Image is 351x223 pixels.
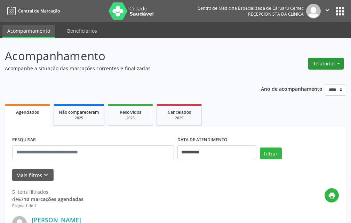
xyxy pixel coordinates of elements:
[5,65,244,72] p: Acompanhe a situação das marcações correntes e finalizadas
[18,196,83,202] strong: 5710 marcações agendadas
[59,116,99,121] div: 2025
[334,5,346,17] button: apps
[113,116,148,121] div: 2025
[325,188,339,202] button: print
[12,188,83,196] div: 5 itens filtrados
[16,109,39,115] span: Agendados
[162,116,197,121] div: 2025
[328,192,336,199] i: print
[260,148,282,159] button: Filtrar
[12,169,54,181] button: Mais filtroskeyboard_arrow_down
[42,171,50,179] i: keyboard_arrow_down
[5,47,244,65] p: Acompanhamento
[12,203,83,209] div: Página 1 de 1
[177,135,228,145] label: DATA DE ATENDIMENTO
[12,135,36,145] label: PESQUISAR
[62,25,102,37] a: Beneficiários
[324,6,331,14] i: 
[5,5,60,17] a: Central de Marcação
[261,84,322,93] p: Ano de acompanhamento
[308,58,344,70] button: Relatórios
[306,4,321,18] img: img
[2,25,55,38] a: Acompanhamento
[12,196,83,203] div: de
[168,109,191,115] span: Cancelados
[120,109,141,115] span: Resolvidos
[59,109,99,115] span: Não compareceram
[321,4,334,18] button: 
[248,11,304,17] span: Recepcionista da clínica
[198,5,304,11] div: Centro de Medicina Especializada de Caruaru Cemec
[18,8,60,14] span: Central de Marcação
